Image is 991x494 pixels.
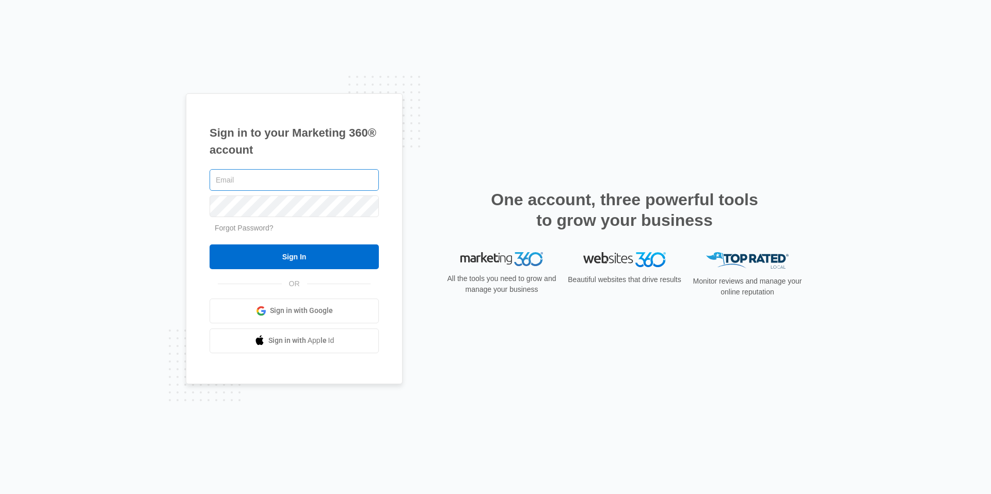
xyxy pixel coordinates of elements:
img: Marketing 360 [460,252,543,267]
input: Email [210,169,379,191]
p: Monitor reviews and manage your online reputation [690,276,805,298]
a: Sign in with Apple Id [210,328,379,353]
span: OR [282,278,307,289]
h1: Sign in to your Marketing 360® account [210,124,379,158]
p: All the tools you need to grow and manage your business [444,273,560,295]
img: Websites 360 [583,252,666,267]
a: Sign in with Google [210,299,379,323]
input: Sign In [210,244,379,269]
p: Beautiful websites that drive results [567,274,682,285]
h2: One account, three powerful tools to grow your business [488,189,761,230]
span: Sign in with Google [270,305,333,316]
img: Top Rated Local [706,252,789,269]
a: Forgot Password? [215,224,274,232]
span: Sign in with Apple Id [268,335,334,346]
